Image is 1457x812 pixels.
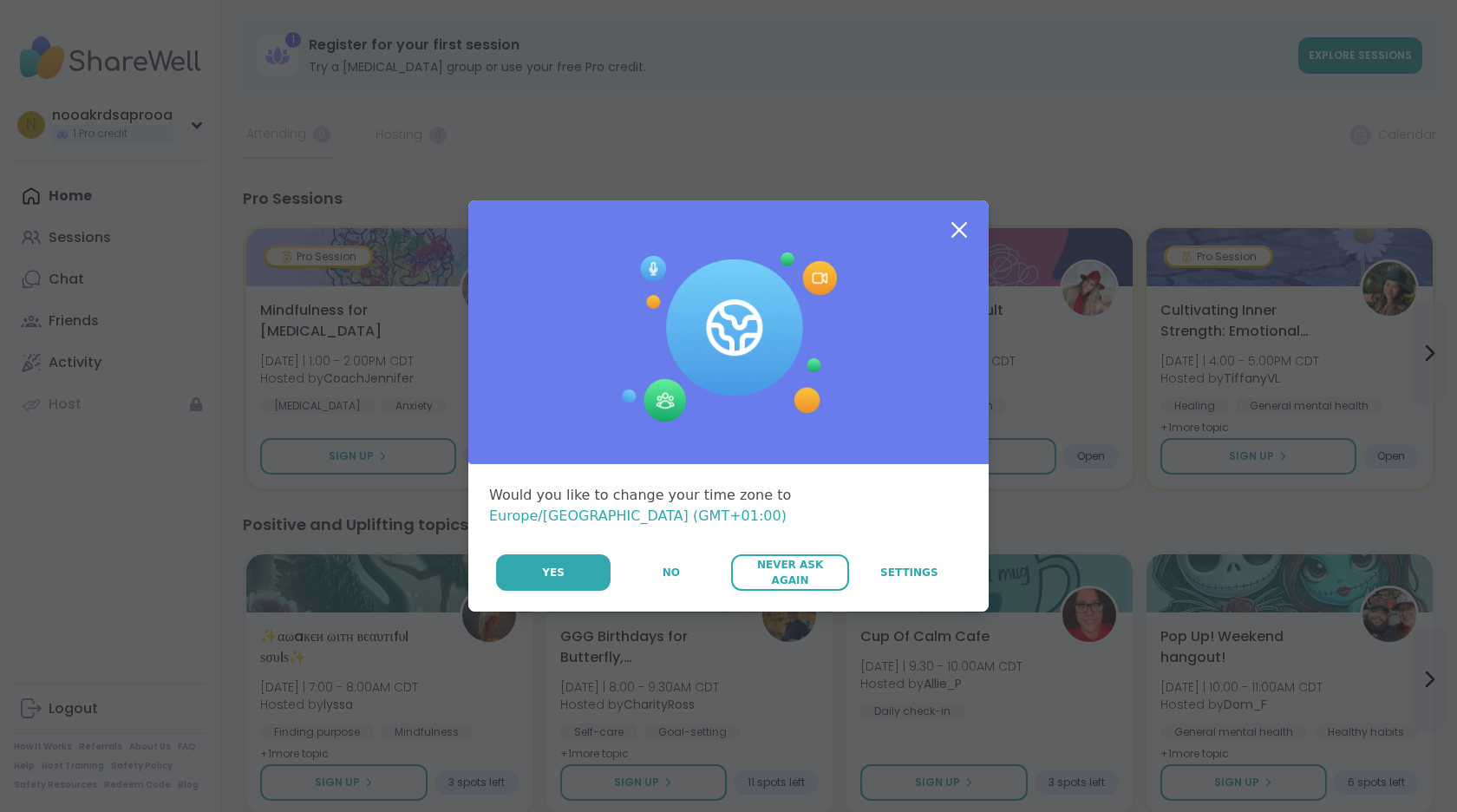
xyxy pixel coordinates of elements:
span: Never Ask Again [740,557,840,588]
button: Never Ask Again [731,554,848,591]
a: Settings [851,554,968,591]
button: No [612,554,729,591]
span: Settings [880,565,938,580]
span: No [663,565,680,580]
button: Yes [496,554,611,591]
div: Would you like to change your time zone to [489,485,968,527]
span: Europe/[GEOGRAPHIC_DATA] (GMT+01:00) [489,507,787,524]
img: Session Experience [620,252,837,422]
span: Yes [542,565,565,580]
